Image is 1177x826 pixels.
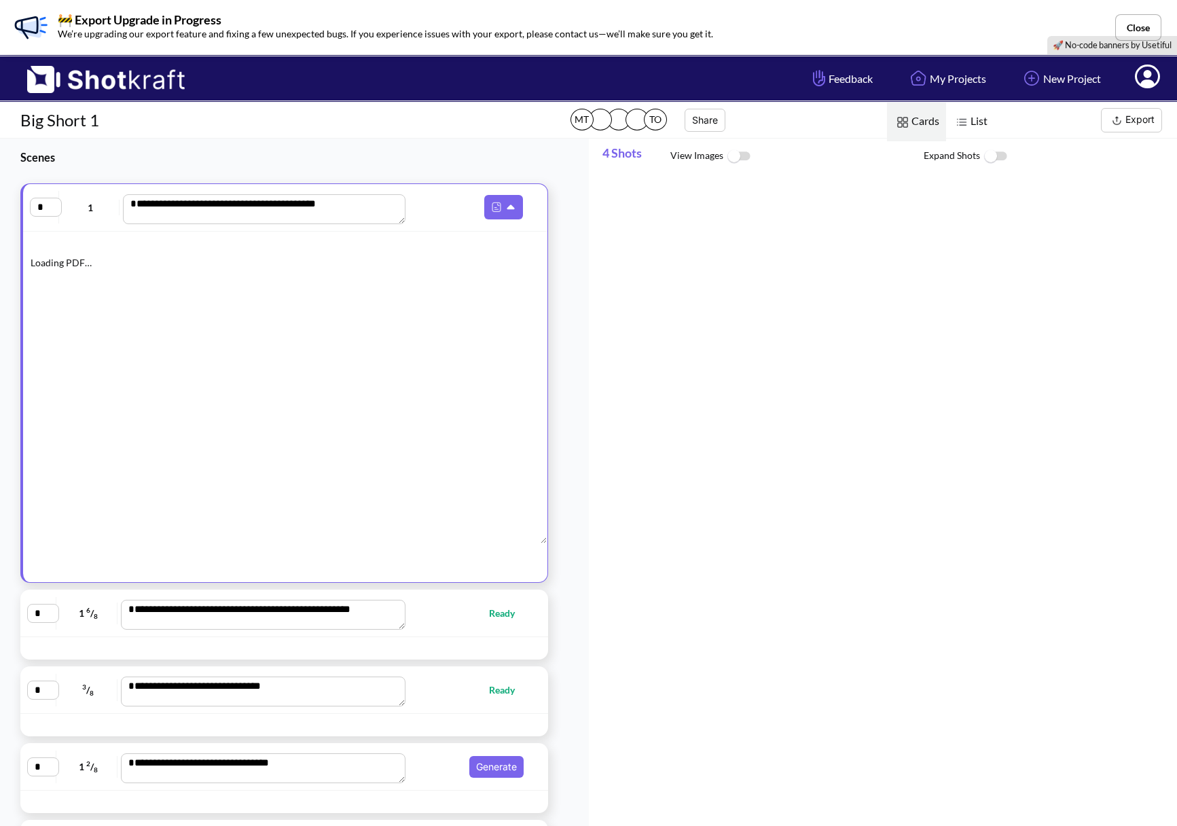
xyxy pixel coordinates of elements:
[924,142,1177,171] span: Expand Shots
[90,689,94,697] span: 8
[60,603,117,624] span: 1 /
[897,60,996,96] a: My Projects
[953,113,971,131] img: List Icon
[488,198,505,216] img: Pdf Icon
[489,605,528,621] span: Ready
[62,200,120,215] span: 1
[10,7,51,48] img: Banner
[1115,14,1161,41] button: Close
[1053,39,1172,50] a: 🚀 No-code banners by Usetiful
[723,142,754,171] img: ToggleOff Icon
[60,679,117,701] span: /
[86,606,90,614] span: 6
[31,255,540,270] div: Loading PDF…
[1101,108,1162,132] button: Export
[1020,67,1043,90] img: Add Icon
[58,14,713,26] p: 🚧 Export Upgrade in Progress
[94,766,98,774] span: 8
[685,109,725,132] button: Share
[810,71,873,86] span: Feedback
[1010,60,1111,96] a: New Project
[887,103,946,141] span: Cards
[649,113,662,125] span: TO
[946,103,994,141] span: List
[94,612,98,620] span: 8
[489,682,528,698] span: Ready
[58,26,713,41] p: We’re upgrading our export feature and fixing a few unexpected bugs. If you experience issues wit...
[82,683,86,691] span: 3
[469,756,524,778] button: Generate
[980,142,1011,171] img: ToggleOff Icon
[86,759,90,768] span: 2
[60,756,117,778] span: 1 /
[894,113,911,131] img: Card Icon
[907,67,930,90] img: Home Icon
[602,139,670,175] span: 4 Shots
[670,142,924,171] span: View Images
[571,109,594,130] span: MT
[810,67,829,90] img: Hand Icon
[20,149,555,165] h3: Scenes
[1108,112,1125,129] img: Export Icon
